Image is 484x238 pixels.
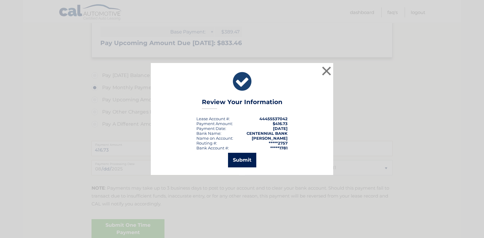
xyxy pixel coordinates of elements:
[196,141,217,145] div: Routing #:
[252,136,288,141] strong: [PERSON_NAME]
[196,136,233,141] div: Name on Account:
[196,145,229,150] div: Bank Account #:
[273,121,288,126] span: $416.73
[247,131,288,136] strong: CENTENNIAL BANK
[196,131,221,136] div: Bank Name:
[228,153,256,167] button: Submit
[196,116,230,121] div: Lease Account #:
[196,126,225,131] span: Payment Date
[273,126,288,131] span: [DATE]
[196,126,226,131] div: :
[202,98,282,109] h3: Review Your Information
[259,116,288,121] strong: 44455537042
[196,121,233,126] div: Payment Amount:
[320,65,333,77] button: ×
